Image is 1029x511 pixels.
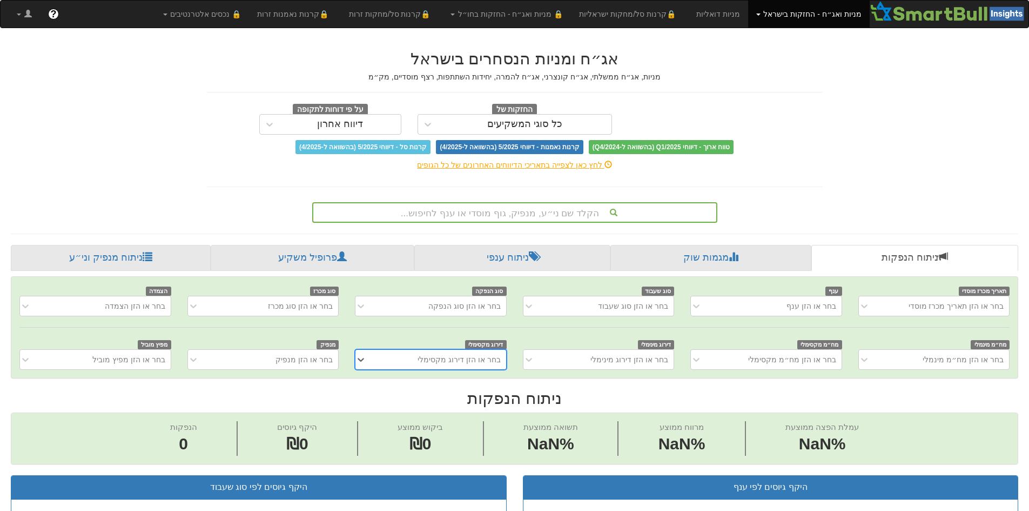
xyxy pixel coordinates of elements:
[748,354,836,365] div: בחר או הזן מח״מ מקסימלי
[170,433,197,456] span: 0
[658,433,705,456] span: NaN%
[785,422,859,432] span: עמלת הפצה ממוצעת
[610,245,811,271] a: מגמות שוק
[398,422,443,432] span: ביקוש ממוצע
[638,340,675,349] span: דירוג מינימלי
[275,354,333,365] div: בחר או הזן מנפיק
[688,1,748,28] a: מניות דואליות
[959,287,1010,296] span: תאריך מכרז מוסדי
[786,301,836,311] div: בחר או הזן ענף
[532,481,1010,494] div: היקף גיוסים לפי ענף
[465,340,507,349] span: דירוג מקסימלי
[923,354,1004,365] div: בחר או הזן מח״מ מינמלי
[492,104,537,116] span: החזקות של
[317,340,339,349] span: מנפיק
[11,389,1018,407] h2: ניתוח הנפקות
[748,1,870,28] a: מניות ואג״ח - החזקות בישראל
[571,1,688,28] a: 🔒קרנות סל/מחקות ישראליות
[785,433,859,456] span: NaN%
[317,119,363,130] div: דיווח אחרון
[523,422,578,432] span: תשואה ממוצעת
[313,203,716,222] div: הקלד שם ני״ע, מנפיק, גוף מוסדי או ענף לחיפוש...
[409,435,432,453] span: ₪0
[797,340,842,349] span: מח״מ מקסימלי
[660,422,704,432] span: מרווח ממוצע
[472,287,507,296] span: סוג הנפקה
[277,422,317,432] span: היקף גיוסים
[971,340,1010,349] span: מח״מ מינמלי
[598,301,668,311] div: בחר או הזן סוג שעבוד
[50,9,56,19] span: ?
[589,140,734,154] span: טווח ארוך - דיווחי Q1/2025 (בהשוואה ל-Q4/2024)
[170,422,197,432] span: הנפקות
[487,119,562,130] div: כל סוגי המשקיעים
[870,1,1028,22] img: Smartbull
[19,481,498,494] div: היקף גיוסים לפי סוג שעבוד
[295,140,431,154] span: קרנות סל - דיווחי 5/2025 (בהשוואה ל-4/2025)
[811,245,1018,271] a: ניתוח הנפקות
[11,245,211,271] a: ניתוח מנפיק וני״ע
[909,301,1004,311] div: בחר או הזן תאריך מכרז מוסדי
[428,301,501,311] div: בחר או הזן סוג הנפקה
[436,140,583,154] span: קרנות נאמנות - דיווחי 5/2025 (בהשוואה ל-4/2025)
[138,340,171,349] span: מפיץ מוביל
[286,435,308,453] span: ₪0
[155,1,250,28] a: 🔒 נכסים אלטרנטיבים
[341,1,442,28] a: 🔒קרנות סל/מחקות זרות
[310,287,339,296] span: סוג מכרז
[92,354,165,365] div: בחר או הזן מפיץ מוביל
[105,301,165,311] div: בחר או הזן הצמדה
[199,160,831,170] div: לחץ כאן לצפייה בתאריכי הדיווחים האחרונים של כל הגופים
[211,245,414,271] a: פרופיל משקיע
[825,287,842,296] span: ענף
[207,50,823,68] h2: אג״ח ומניות הנסחרים בישראל
[442,1,571,28] a: 🔒 מניות ואג״ח - החזקות בחו״ל
[40,1,67,28] a: ?
[207,73,823,81] h5: מניות, אג״ח ממשלתי, אג״ח קונצרני, אג״ח להמרה, יחידות השתתפות, רצף מוסדיים, מק״מ
[523,433,578,456] span: NaN%
[268,301,333,311] div: בחר או הזן סוג מכרז
[293,104,368,116] span: על פי דוחות לתקופה
[146,287,171,296] span: הצמדה
[418,354,501,365] div: בחר או הזן דירוג מקסימלי
[249,1,341,28] a: 🔒קרנות נאמנות זרות
[590,354,668,365] div: בחר או הזן דירוג מינימלי
[642,287,675,296] span: סוג שעבוד
[414,245,610,271] a: ניתוח ענפי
